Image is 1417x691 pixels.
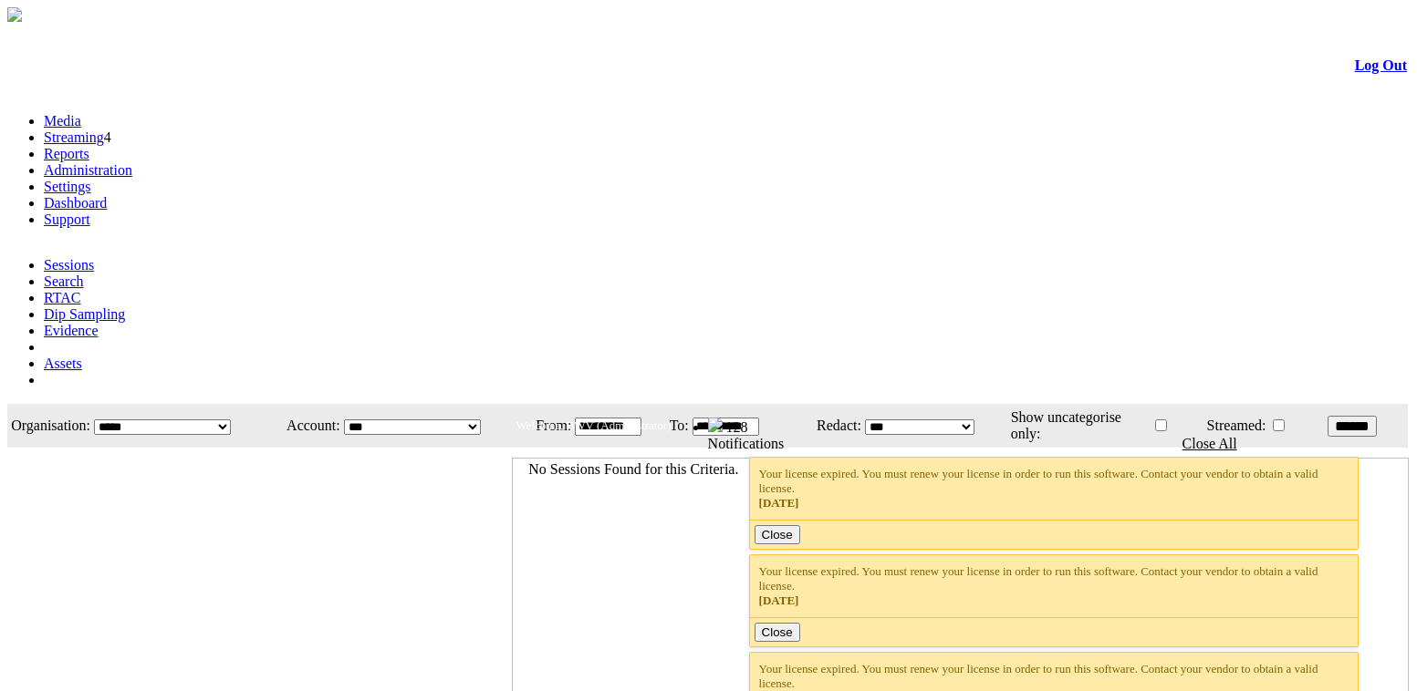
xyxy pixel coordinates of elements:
[1355,57,1407,73] a: Log Out
[759,564,1349,608] div: Your license expired. You must renew your license in order to run this software. Contact your ven...
[708,418,723,432] img: bell25.png
[516,418,671,432] span: Welcome, BWV (Administrator)
[708,436,1371,452] div: Notifications
[104,129,111,145] span: 4
[44,273,84,289] a: Search
[44,179,91,194] a: Settings
[44,129,104,145] a: Streaming
[44,323,99,338] a: Evidence
[755,623,800,642] button: Close
[726,419,748,435] span: 128
[44,356,82,371] a: Assets
[44,211,90,227] a: Support
[759,593,799,607] span: [DATE]
[44,290,80,305] a: RTAC
[44,162,132,178] a: Administration
[1183,436,1237,451] a: Close All
[44,146,89,161] a: Reports
[755,525,800,544] button: Close
[271,406,341,446] td: Account:
[7,7,22,22] img: arrow-3.png
[759,496,799,510] span: [DATE]
[44,195,107,211] a: Dashboard
[759,467,1349,511] div: Your license expired. You must renew your license in order to run this software. Contact your ven...
[44,257,94,273] a: Sessions
[9,406,91,446] td: Organisation:
[44,113,81,129] a: Media
[44,306,125,322] a: Dip Sampling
